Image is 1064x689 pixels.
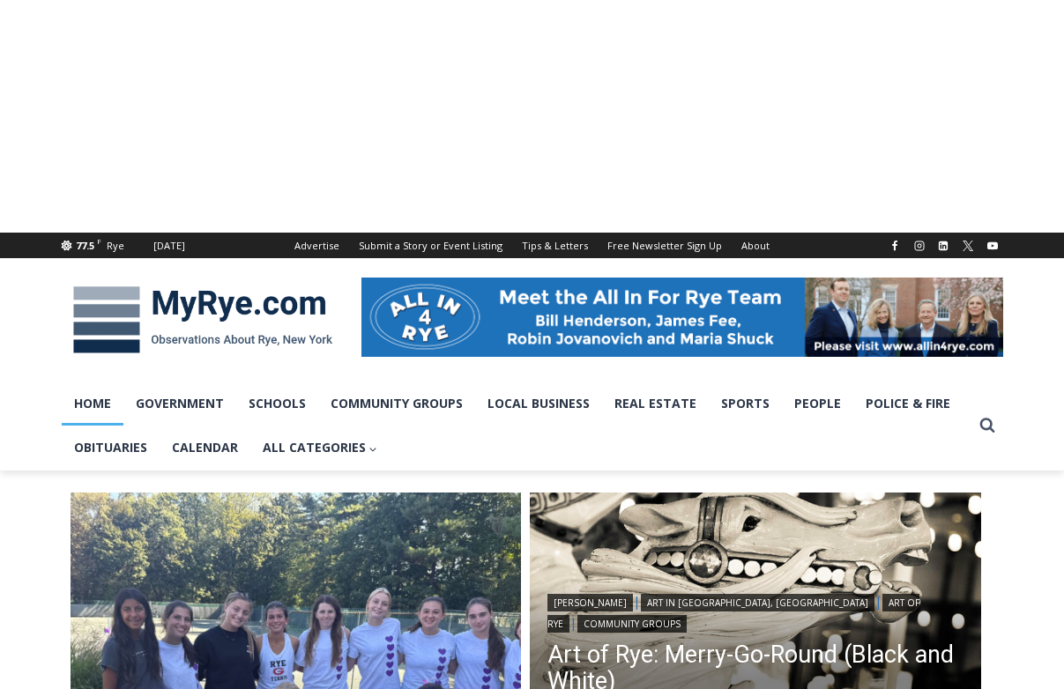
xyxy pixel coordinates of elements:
[577,615,687,633] a: Community Groups
[361,278,1003,357] img: All in for Rye
[909,235,930,256] a: Instagram
[285,233,349,258] a: Advertise
[62,274,344,366] img: MyRye.com
[62,382,971,470] nav: Primary Navigation
[598,233,732,258] a: Free Newsletter Sign Up
[250,426,391,470] a: All Categories
[957,235,978,256] a: X
[933,235,954,256] a: Linkedin
[884,235,905,256] a: Facebook
[971,410,1003,441] button: View Search Form
[62,382,123,426] a: Home
[285,233,779,258] nav: Secondary Navigation
[349,233,512,258] a: Submit a Story or Event Listing
[97,236,101,246] span: F
[732,233,779,258] a: About
[62,426,160,470] a: Obituaries
[107,238,124,254] div: Rye
[547,590,964,633] div: | | |
[512,233,598,258] a: Tips & Letters
[76,239,94,252] span: 77.5
[263,438,378,457] span: All Categories
[153,238,185,254] div: [DATE]
[123,382,236,426] a: Government
[602,382,709,426] a: Real Estate
[318,382,475,426] a: Community Groups
[160,426,250,470] a: Calendar
[475,382,602,426] a: Local Business
[709,382,782,426] a: Sports
[641,594,874,611] a: Art in [GEOGRAPHIC_DATA], [GEOGRAPHIC_DATA]
[547,594,633,611] a: [PERSON_NAME]
[982,235,1003,256] a: YouTube
[782,382,853,426] a: People
[853,382,963,426] a: Police & Fire
[236,382,318,426] a: Schools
